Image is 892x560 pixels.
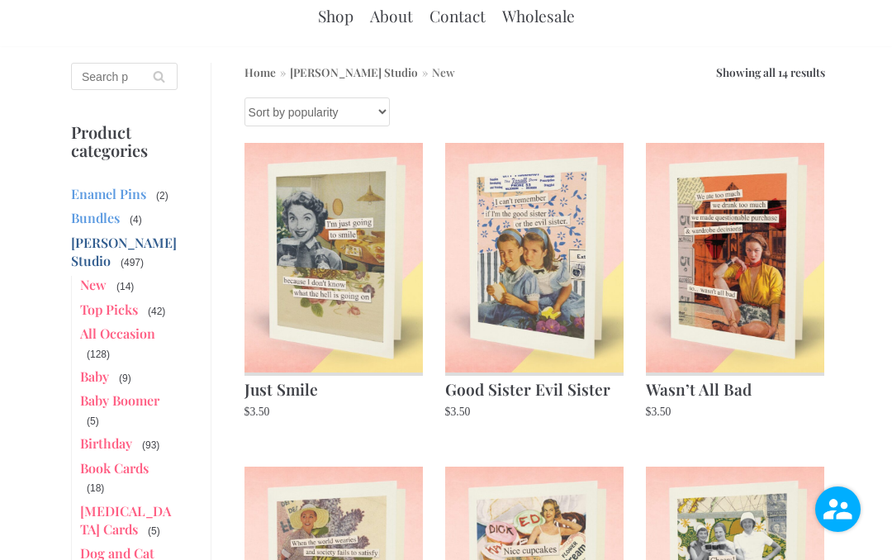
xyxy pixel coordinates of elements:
nav: Breadcrumb [244,63,455,81]
span: (14) [115,279,135,294]
bdi: 3.50 [646,406,671,418]
a: Top Picks [80,301,138,318]
span: (497) [119,255,145,270]
h2: Good Sister Evil Sister [445,373,624,402]
bdi: 3.50 [244,406,270,418]
span: » [276,64,290,79]
img: Cover image of greeting card, "Wasn't all Bad" [646,143,824,373]
button: Search [140,63,178,90]
img: Cover image of greeting card, "Evil Sister" [445,143,624,373]
a: [PERSON_NAME] Studio [71,234,177,269]
input: Search products… [71,63,178,90]
a: Good Sister Evil Sister $3.50 [445,143,624,421]
a: About [370,6,413,26]
span: (42) [146,304,167,319]
span: (5) [85,414,101,429]
h2: Wasn’t All Bad [646,373,824,402]
img: user.png [815,486,861,532]
a: Just Smile $3.50 [244,143,423,421]
span: $ [445,406,451,418]
span: (2) [154,188,170,203]
p: Showing all 14 results [716,63,825,81]
a: Home [244,64,276,79]
a: Baby Boomer [80,392,159,409]
a: Bundles [71,209,120,226]
a: New [80,276,107,293]
span: $ [646,406,652,418]
span: (18) [85,481,106,496]
a: Shop [318,6,353,26]
a: [PERSON_NAME] Studio [290,64,418,79]
span: (4) [128,212,144,227]
a: Enamel Pins [71,185,146,202]
a: All Occasion [80,325,155,342]
bdi: 3.50 [445,406,471,418]
a: Baby [80,368,109,385]
a: Wasn’t All Bad $3.50 [646,143,824,421]
a: Wholesale [502,6,575,26]
span: (5) [146,524,162,539]
h2: Just Smile [244,373,423,402]
span: (93) [140,438,161,453]
img: Cover image of greeting card, "Just Smile" [244,143,423,373]
span: (9) [117,371,133,386]
a: Contact [429,6,486,26]
span: $ [244,406,250,418]
a: Book Cards [80,459,149,477]
a: [MEDICAL_DATA] Cards [80,502,171,538]
span: » [418,64,432,79]
a: Birthday [80,434,132,452]
select: Shop order [244,97,390,126]
span: (128) [85,347,111,362]
p: Product categories [71,123,178,160]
